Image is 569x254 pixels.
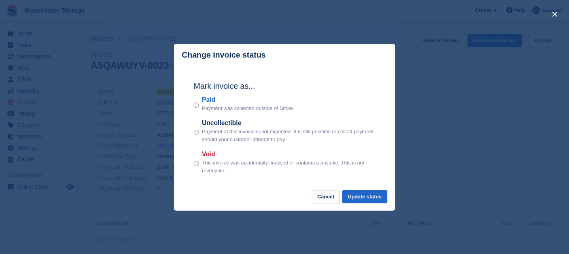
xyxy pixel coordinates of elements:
[202,149,375,159] label: Void
[312,190,340,203] button: Cancel
[548,8,561,21] button: close
[202,95,294,105] label: Paid
[202,118,375,128] label: Uncollectible
[342,190,387,203] button: Update status
[182,50,266,60] p: Change invoice status
[202,105,294,112] p: Payment was collected outside of Stripe.
[194,80,375,92] h2: Mark invoice as...
[202,159,375,174] p: This invoice was accidentally finalised or contains a mistake. This is not reversible.
[202,128,375,143] p: Payment of this invoice is not expected. It is still possible to collect payment should your cust...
